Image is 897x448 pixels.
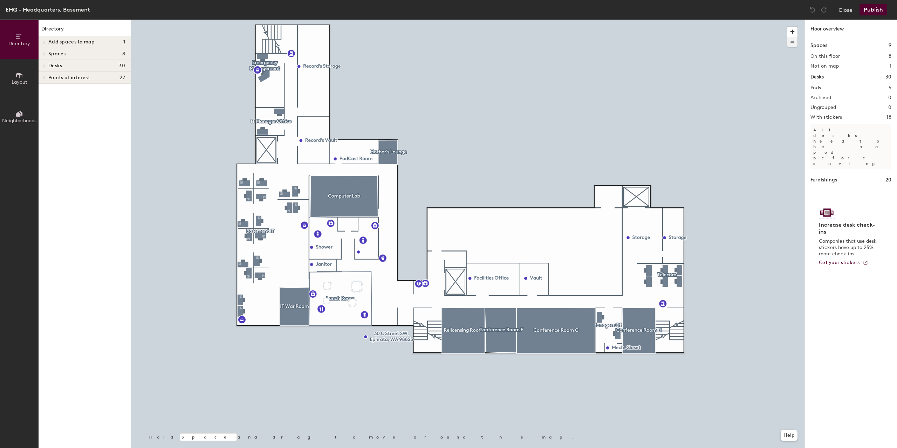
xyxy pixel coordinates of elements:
h2: 5 [889,85,891,91]
h2: 18 [886,115,891,120]
span: Layout [12,79,27,85]
h1: 30 [885,73,891,81]
button: Publish [860,4,887,15]
span: 27 [119,75,125,81]
h1: Spaces [810,42,827,49]
h1: Desks [810,73,824,81]
h2: With stickers [810,115,842,120]
h2: 8 [889,54,891,59]
span: Points of interest [48,75,90,81]
h1: Floor overview [805,20,897,36]
p: All desks need to be in a pod before saving [810,124,891,169]
button: Close [838,4,853,15]
span: Desks [48,63,62,69]
h1: 20 [885,176,891,184]
h1: Directory [39,25,131,36]
a: Get your stickers [819,260,868,266]
img: Sticker logo [819,207,835,219]
span: Neighborhoods [2,118,36,124]
h2: Not on map [810,63,839,69]
div: EHQ - Headquarters, Basement [6,5,90,14]
img: Undo [809,6,816,13]
h2: 1 [890,63,891,69]
span: 30 [119,63,125,69]
span: 1 [123,39,125,45]
span: Get your stickers [819,260,860,266]
h1: Furnishings [810,176,837,184]
h2: 0 [888,105,891,110]
span: Spaces [48,51,66,57]
h2: Archived [810,95,831,101]
span: Add spaces to map [48,39,95,45]
p: Companies that use desk stickers have up to 25% more check-ins. [819,238,879,257]
h4: Increase desk check-ins [819,221,879,235]
h2: On this floor [810,54,840,59]
h2: 0 [888,95,891,101]
img: Redo [820,6,827,13]
span: Directory [8,41,30,47]
h2: Ungrouped [810,105,836,110]
h1: 9 [889,42,891,49]
h2: Pods [810,85,821,91]
span: 8 [122,51,125,57]
button: Help [781,430,797,441]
